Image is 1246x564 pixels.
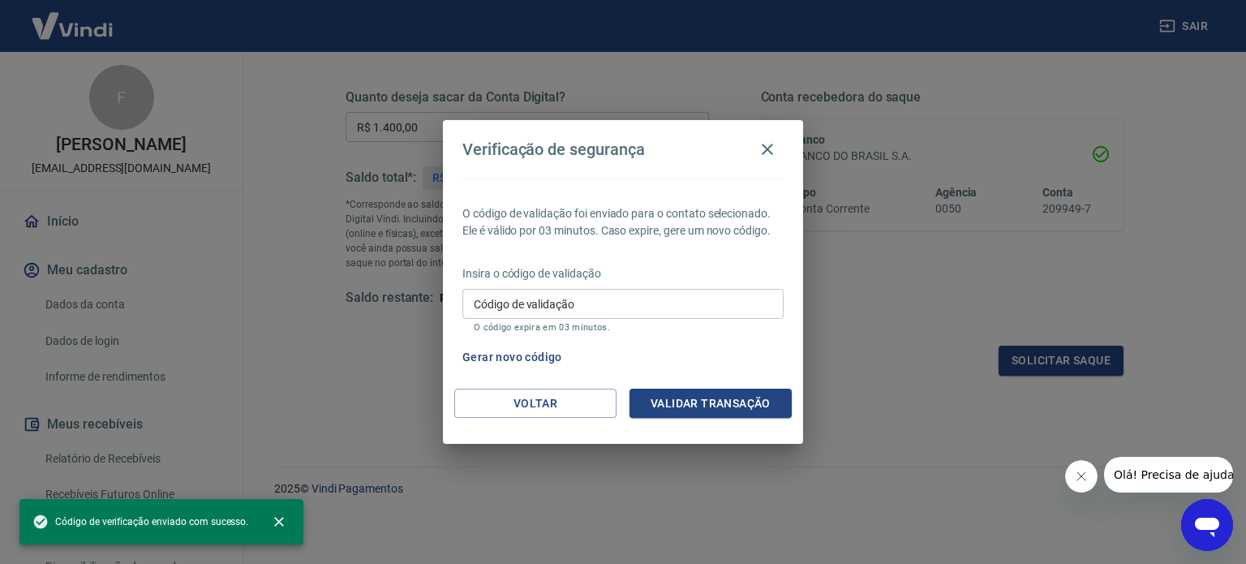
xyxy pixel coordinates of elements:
[462,140,645,159] h4: Verificação de segurança
[10,11,136,24] span: Olá! Precisa de ajuda?
[629,389,792,419] button: Validar transação
[32,514,248,530] span: Código de verificação enviado com sucesso.
[1065,460,1098,493] iframe: Fechar mensagem
[462,205,784,239] p: O código de validação foi enviado para o contato selecionado. Ele é válido por 03 minutos. Caso e...
[261,504,297,540] button: close
[456,342,569,372] button: Gerar novo código
[462,265,784,282] p: Insira o código de validação
[1181,499,1233,551] iframe: Botão para abrir a janela de mensagens
[1104,457,1233,493] iframe: Mensagem da empresa
[454,389,617,419] button: Voltar
[474,322,772,333] p: O código expira em 03 minutos.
